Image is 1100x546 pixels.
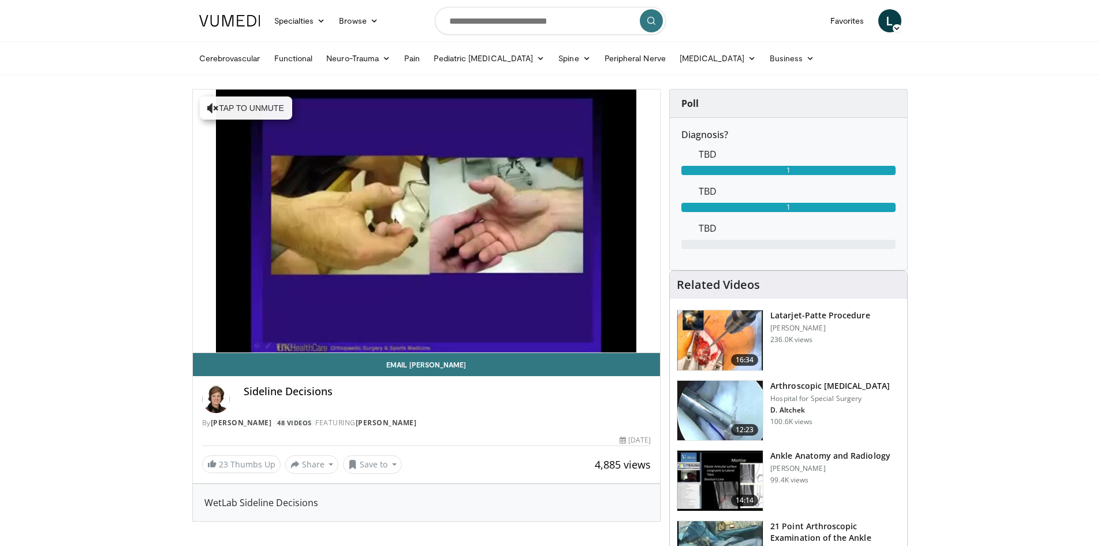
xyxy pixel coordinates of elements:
img: Avatar [202,385,230,413]
a: 48 Videos [274,418,316,428]
img: VuMedi Logo [199,15,260,27]
dd: TBD [690,221,904,235]
p: [PERSON_NAME] [770,464,890,473]
a: Pediatric [MEDICAL_DATA] [427,47,551,70]
a: Cerebrovascular [192,47,267,70]
a: 23 Thumbs Up [202,455,281,473]
h3: 21 Point Arthroscopic Examination of the Ankle [770,521,900,544]
a: Email [PERSON_NAME] [193,353,661,376]
span: 12:23 [731,424,759,436]
div: 1 [681,166,896,175]
a: L [878,9,901,32]
a: Browse [332,9,385,32]
a: Functional [267,47,320,70]
img: d079e22e-f623-40f6-8657-94e85635e1da.150x105_q85_crop-smart_upscale.jpg [677,451,763,511]
p: 99.4K views [770,476,808,485]
h3: Latarjet-Patte Procedure [770,310,870,321]
video-js: Video Player [193,90,661,353]
a: Spine [551,47,597,70]
button: Save to [343,455,402,474]
strong: Poll [681,97,699,110]
h4: Related Videos [677,278,760,292]
a: 16:34 Latarjet-Patte Procedure [PERSON_NAME] 236.0K views [677,310,900,371]
a: [PERSON_NAME] [211,418,272,428]
p: Hospital for Special Surgery [770,394,890,403]
a: Pain [397,47,427,70]
a: 12:23 Arthroscopic [MEDICAL_DATA] Hospital for Special Surgery D. Altchek 100.6K views [677,380,900,441]
span: 4,885 views [595,458,651,471]
div: WetLab Sideline Decisions [204,496,649,510]
a: Favorites [823,9,871,32]
button: Tap to unmute [200,96,292,120]
button: Share [285,455,339,474]
a: Neuro-Trauma [319,47,397,70]
div: [DATE] [620,435,651,445]
span: 16:34 [731,354,759,366]
h4: Sideline Decisions [244,385,651,398]
a: [PERSON_NAME] [356,418,417,428]
span: 23 [219,459,228,470]
h3: Ankle Anatomy and Radiology [770,450,890,462]
p: 236.0K views [770,335,812,344]
a: Peripheral Nerve [598,47,673,70]
span: 14:14 [731,495,759,506]
p: [PERSON_NAME] [770,324,870,333]
p: D. Altchek [770,406,890,415]
a: Specialties [267,9,333,32]
img: 617583_3.png.150x105_q85_crop-smart_upscale.jpg [677,310,763,370]
dd: TBD [690,147,904,161]
h6: Diagnosis? [681,129,896,140]
h3: Arthroscopic [MEDICAL_DATA] [770,380,890,392]
input: Search topics, interventions [435,7,666,35]
div: 1 [681,203,896,212]
dd: TBD [690,184,904,198]
div: By FEATURING [202,418,651,428]
a: 14:14 Ankle Anatomy and Radiology [PERSON_NAME] 99.4K views [677,450,900,511]
img: 10039_3.png.150x105_q85_crop-smart_upscale.jpg [677,381,763,441]
p: 100.6K views [770,417,812,426]
a: [MEDICAL_DATA] [673,47,763,70]
a: Business [763,47,822,70]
